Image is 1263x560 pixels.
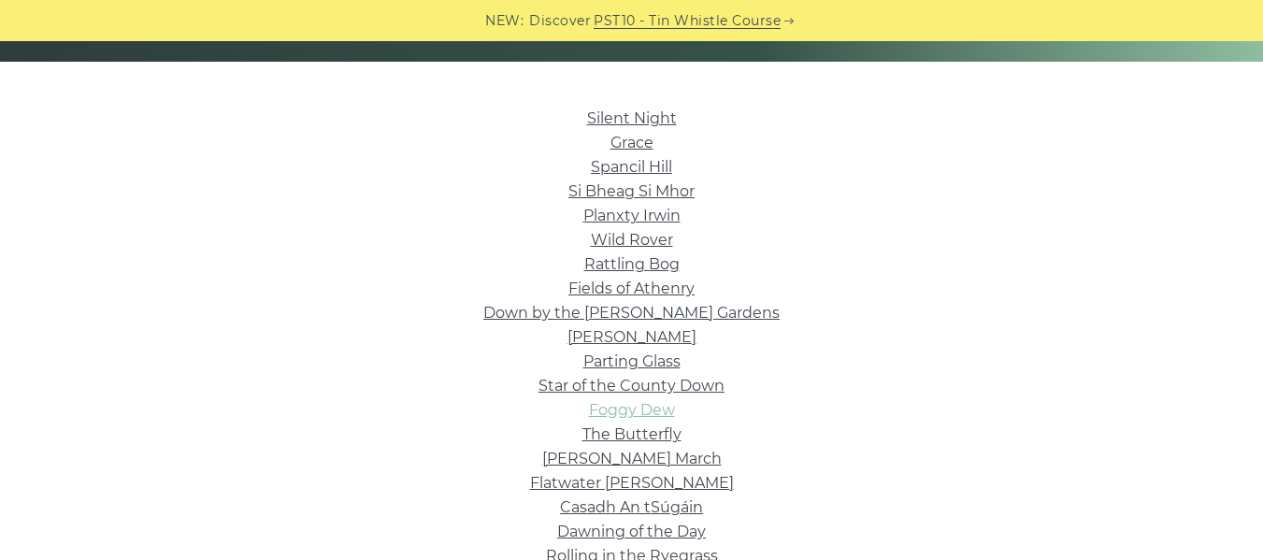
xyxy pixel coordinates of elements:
[542,450,722,467] a: [PERSON_NAME] March
[589,401,675,419] a: Foggy Dew
[584,255,680,273] a: Rattling Bog
[483,304,780,322] a: Down by the [PERSON_NAME] Gardens
[567,328,696,346] a: [PERSON_NAME]
[582,425,682,443] a: The Butterfly
[591,231,673,249] a: Wild Rover
[530,474,734,492] a: Flatwater [PERSON_NAME]
[568,182,695,200] a: Si­ Bheag Si­ Mhor
[583,352,681,370] a: Parting Glass
[485,10,524,32] span: NEW:
[560,498,703,516] a: Casadh An tSúgáin
[529,10,591,32] span: Discover
[587,109,677,127] a: Silent Night
[591,158,672,176] a: Spancil Hill
[610,134,653,151] a: Grace
[568,280,695,297] a: Fields of Athenry
[594,10,781,32] a: PST10 - Tin Whistle Course
[583,207,681,224] a: Planxty Irwin
[557,523,706,540] a: Dawning of the Day
[538,377,725,395] a: Star of the County Down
